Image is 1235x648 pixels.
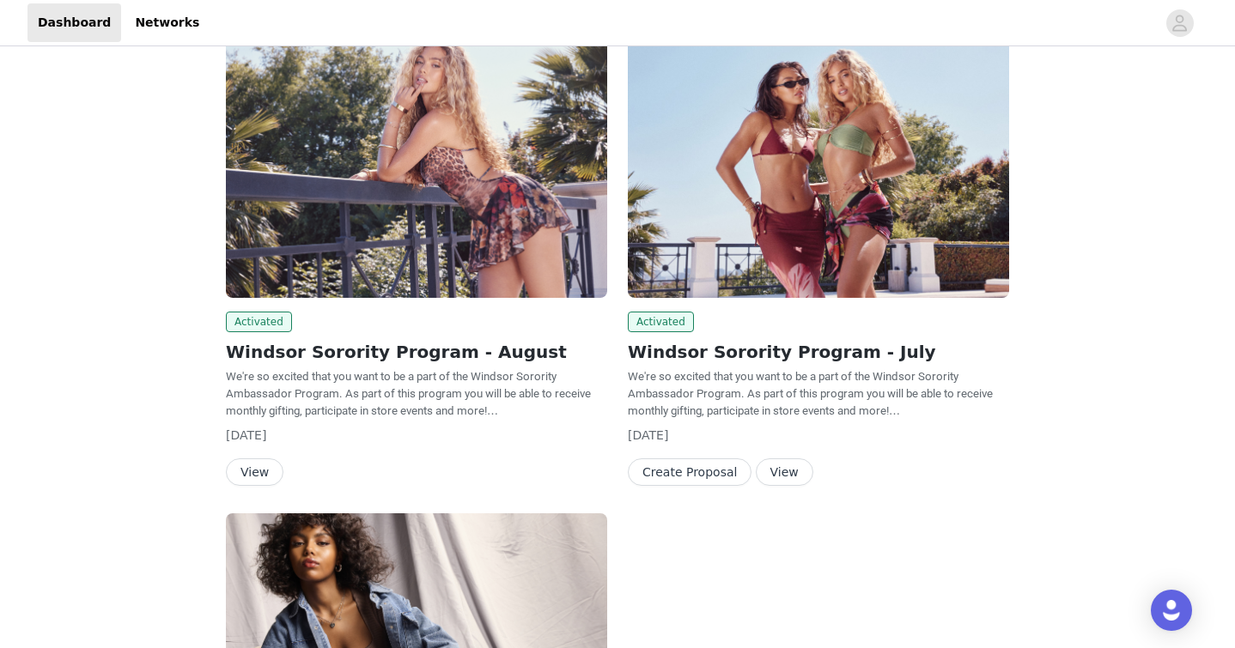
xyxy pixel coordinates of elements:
[628,312,694,332] span: Activated
[125,3,210,42] a: Networks
[226,466,283,479] a: View
[628,458,751,486] button: Create Proposal
[628,339,1009,365] h2: Windsor Sorority Program - July
[226,428,266,442] span: [DATE]
[628,428,668,442] span: [DATE]
[226,339,607,365] h2: Windsor Sorority Program - August
[226,370,591,417] span: We're so excited that you want to be a part of the Windsor Sorority Ambassador Program. As part o...
[628,12,1009,298] img: Windsor
[1171,9,1188,37] div: avatar
[226,458,283,486] button: View
[27,3,121,42] a: Dashboard
[756,458,813,486] button: View
[756,466,813,479] a: View
[628,370,993,417] span: We're so excited that you want to be a part of the Windsor Sorority Ambassador Program. As part o...
[226,312,292,332] span: Activated
[1151,590,1192,631] div: Open Intercom Messenger
[226,12,607,298] img: Windsor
